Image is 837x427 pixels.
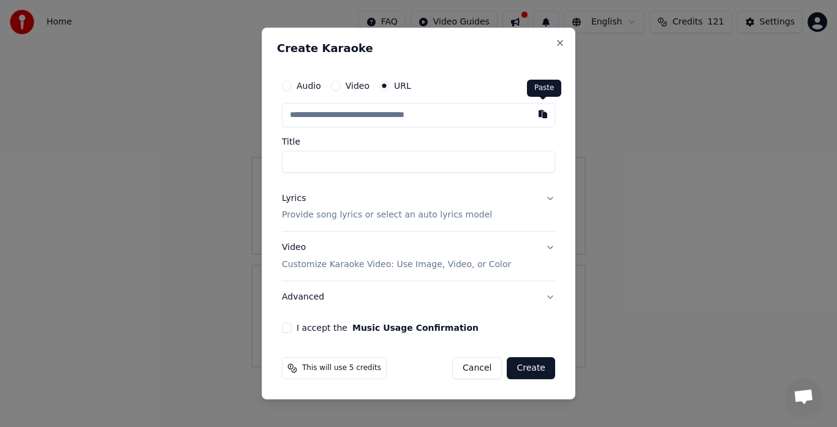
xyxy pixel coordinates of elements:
[297,81,321,90] label: Audio
[394,81,411,90] label: URL
[282,281,555,313] button: Advanced
[527,80,561,97] div: Paste
[302,363,381,373] span: This will use 5 credits
[282,137,555,146] label: Title
[346,81,369,90] label: Video
[282,232,555,281] button: VideoCustomize Karaoke Video: Use Image, Video, or Color
[282,242,511,271] div: Video
[297,323,479,332] label: I accept the
[352,323,479,332] button: I accept the
[282,210,492,222] p: Provide song lyrics or select an auto lyrics model
[507,357,555,379] button: Create
[282,183,555,232] button: LyricsProvide song lyrics or select an auto lyrics model
[277,43,560,54] h2: Create Karaoke
[282,259,511,271] p: Customize Karaoke Video: Use Image, Video, or Color
[452,357,502,379] button: Cancel
[282,192,306,205] div: Lyrics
